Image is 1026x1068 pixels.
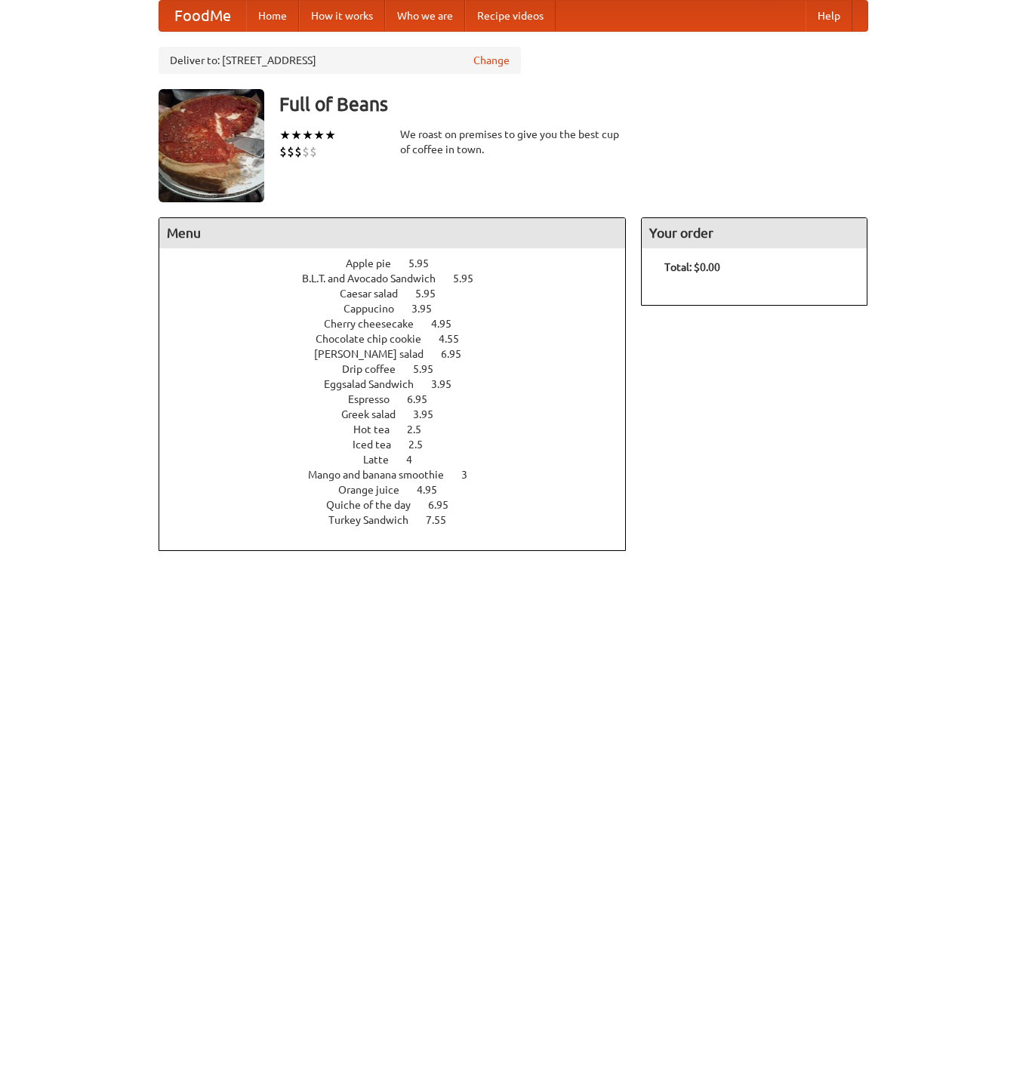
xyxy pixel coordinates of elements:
div: Deliver to: [STREET_ADDRESS] [159,47,521,74]
img: angular.jpg [159,89,264,202]
span: Quiche of the day [326,499,426,511]
span: [PERSON_NAME] salad [314,348,439,360]
span: Cherry cheesecake [324,318,429,330]
span: Mango and banana smoothie [308,469,459,481]
div: We roast on premises to give you the best cup of coffee in town. [400,127,627,157]
span: 3.95 [413,408,448,420]
a: Who we are [385,1,465,31]
h4: Your order [642,218,867,248]
li: $ [302,143,310,160]
a: Hot tea 2.5 [353,423,449,436]
a: Orange juice 4.95 [338,484,465,496]
a: Home [246,1,299,31]
a: B.L.T. and Avocado Sandwich 5.95 [302,272,501,285]
li: ★ [325,127,336,143]
span: 6.95 [428,499,464,511]
span: Chocolate chip cookie [316,333,436,345]
span: 3.95 [431,378,467,390]
a: Caesar salad 5.95 [340,288,464,300]
a: How it works [299,1,385,31]
span: Iced tea [353,439,406,451]
a: Drip coffee 5.95 [342,363,461,375]
span: 2.5 [408,439,438,451]
a: [PERSON_NAME] salad 6.95 [314,348,489,360]
span: 4.95 [431,318,467,330]
span: 4.95 [417,484,452,496]
span: Caesar salad [340,288,413,300]
a: Greek salad 3.95 [341,408,461,420]
h4: Menu [159,218,626,248]
li: $ [287,143,294,160]
li: ★ [291,127,302,143]
a: FoodMe [159,1,246,31]
span: Cappucino [344,303,409,315]
span: B.L.T. and Avocado Sandwich [302,272,451,285]
a: Mango and banana smoothie 3 [308,469,495,481]
li: ★ [313,127,325,143]
span: 4.55 [439,333,474,345]
a: Change [473,53,510,68]
span: 5.95 [453,272,488,285]
li: ★ [279,127,291,143]
a: Recipe videos [465,1,556,31]
li: $ [310,143,317,160]
span: 2.5 [407,423,436,436]
span: Turkey Sandwich [328,514,424,526]
li: ★ [302,127,313,143]
li: $ [294,143,302,160]
span: 6.95 [441,348,476,360]
a: Help [806,1,852,31]
a: Chocolate chip cookie 4.55 [316,333,487,345]
span: Greek salad [341,408,411,420]
a: Cherry cheesecake 4.95 [324,318,479,330]
span: 5.95 [413,363,448,375]
span: 3 [461,469,482,481]
span: 4 [406,454,427,466]
a: Cappucino 3.95 [344,303,460,315]
a: Turkey Sandwich 7.55 [328,514,474,526]
span: 5.95 [408,257,444,269]
span: Eggsalad Sandwich [324,378,429,390]
span: Apple pie [346,257,406,269]
span: 3.95 [411,303,447,315]
span: 5.95 [415,288,451,300]
a: Quiche of the day 6.95 [326,499,476,511]
h3: Full of Beans [279,89,868,119]
span: 7.55 [426,514,461,526]
span: Drip coffee [342,363,411,375]
a: Apple pie 5.95 [346,257,457,269]
a: Espresso 6.95 [348,393,455,405]
a: Iced tea 2.5 [353,439,451,451]
span: 6.95 [407,393,442,405]
span: Espresso [348,393,405,405]
span: Hot tea [353,423,405,436]
li: $ [279,143,287,160]
span: Orange juice [338,484,414,496]
b: Total: $0.00 [664,261,720,273]
span: Latte [363,454,404,466]
a: Latte 4 [363,454,440,466]
a: Eggsalad Sandwich 3.95 [324,378,479,390]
